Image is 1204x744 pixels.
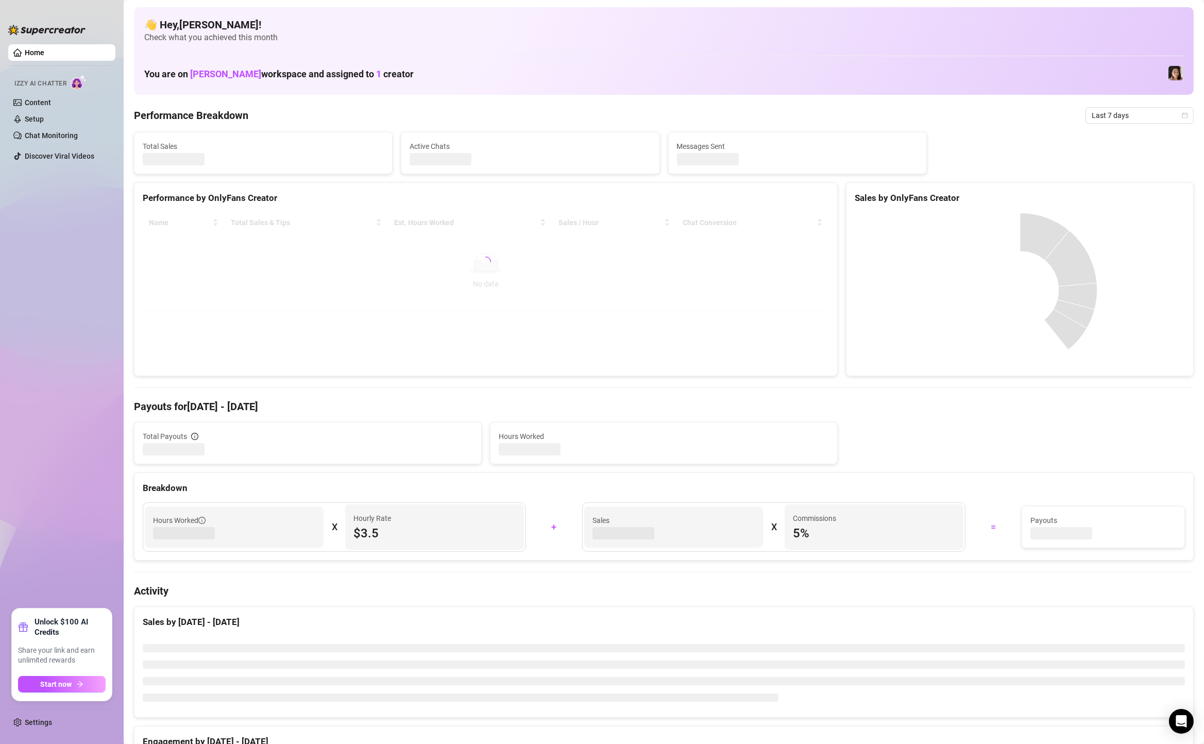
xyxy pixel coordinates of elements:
[143,141,384,152] span: Total Sales
[198,517,206,524] span: info-circle
[25,98,51,107] a: Content
[71,75,87,90] img: AI Chatter
[191,433,198,440] span: info-circle
[376,69,381,79] span: 1
[144,32,1183,43] span: Check what you achieved this month
[190,69,261,79] span: [PERSON_NAME]
[143,615,1185,629] div: Sales by [DATE] - [DATE]
[771,519,776,535] div: X
[1182,112,1188,119] span: calendar
[41,680,72,688] span: Start now
[153,515,206,526] span: Hours Worked
[144,69,414,80] h1: You are on workspace and assigned to creator
[1168,66,1183,80] img: Luna
[143,481,1185,495] div: Breakdown
[592,515,755,526] span: Sales
[793,525,955,542] span: 5 %
[677,141,918,152] span: Messages Sent
[499,431,829,442] span: Hours Worked
[25,152,94,160] a: Discover Viral Videos
[14,79,66,89] span: Izzy AI Chatter
[1030,515,1176,526] span: Payouts
[143,431,187,442] span: Total Payouts
[35,617,106,637] strong: Unlock $100 AI Credits
[144,18,1183,32] h4: 👋 Hey, [PERSON_NAME] !
[332,519,337,535] div: X
[134,399,1194,414] h4: Payouts for [DATE] - [DATE]
[353,513,391,524] article: Hourly Rate
[1169,709,1194,734] div: Open Intercom Messenger
[481,257,491,267] span: loading
[18,676,106,692] button: Start nowarrow-right
[18,646,106,666] span: Share your link and earn unlimited rewards
[793,513,836,524] article: Commissions
[972,519,1015,535] div: =
[25,718,52,726] a: Settings
[532,519,576,535] div: +
[143,191,829,205] div: Performance by OnlyFans Creator
[1092,108,1188,123] span: Last 7 days
[855,191,1185,205] div: Sales by OnlyFans Creator
[410,141,651,152] span: Active Chats
[134,584,1194,598] h4: Activity
[8,25,86,35] img: logo-BBDzfeDw.svg
[353,525,516,542] span: $3.5
[25,115,44,123] a: Setup
[76,681,83,688] span: arrow-right
[25,131,78,140] a: Chat Monitoring
[25,48,44,57] a: Home
[18,622,28,632] span: gift
[134,108,248,123] h4: Performance Breakdown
